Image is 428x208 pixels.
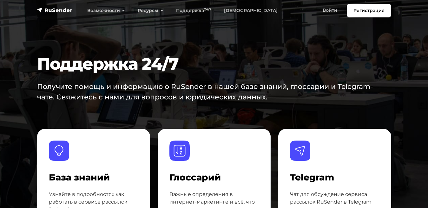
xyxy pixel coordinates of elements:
[316,4,344,17] a: Войти
[347,4,391,17] a: Регистрация
[204,7,211,11] sup: 24/7
[290,172,379,183] h4: Telegram
[37,54,391,74] h1: Поддержка 24/7
[81,4,131,17] a: Возможности
[131,4,170,17] a: Ресурсы
[290,191,379,206] p: Чат для обсуждение сервиса рассылок RuSender в Telegram
[49,172,138,183] h4: База знаний
[170,4,218,17] a: Поддержка24/7
[290,141,310,161] img: Telegram
[37,81,375,102] p: Получите помощь и информацию о RuSender в нашей базе знаний, глоссарии и Telegram-чате. Свяжитесь...
[49,141,69,161] img: База знаний
[218,4,284,17] a: [DEMOGRAPHIC_DATA]
[169,141,190,161] img: Глоссарий
[37,7,73,13] img: RuSender
[169,172,259,183] h4: Глоссарий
